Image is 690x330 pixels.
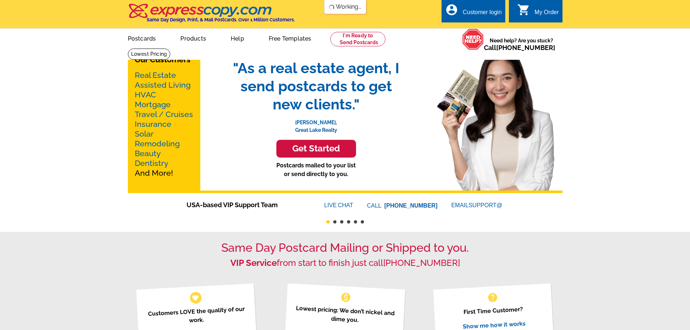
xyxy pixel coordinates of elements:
[226,59,407,113] span: "As a real estate agent, I send postcards to get new clients."
[535,9,559,19] div: My Order
[285,143,347,154] h3: Get Started
[445,8,502,17] a: account_circle Customer login
[226,113,407,134] p: [PERSON_NAME], Great Lake Realty
[226,161,407,179] p: Postcards mailed to your list or send directly to you.
[147,17,295,22] h4: Same Day Design, Print, & Mail Postcards. Over 1 Million Customers.
[135,70,193,178] p: And More!
[340,220,343,224] button: 3 of 6
[484,44,555,51] span: Call
[367,201,382,210] font: CALL
[329,4,334,10] img: loading...
[324,202,353,208] a: LIVECHAT
[462,29,484,50] img: help
[463,320,526,330] a: Show me how it works
[383,258,460,268] a: [PHONE_NUMBER]
[135,149,161,158] a: Beauty
[135,100,171,109] a: Mortgage
[116,29,168,46] a: Postcards
[294,304,396,326] p: Lowest pricing: We don’t nickel and dime you.
[135,139,180,148] a: Remodeling
[517,8,559,17] a: shopping_cart My Order
[187,200,302,210] span: USA-based VIP Support Team
[135,159,168,168] a: Dentistry
[354,220,357,224] button: 5 of 6
[469,201,503,210] font: SUPPORT@
[333,220,336,224] button: 2 of 6
[135,71,176,80] a: Real Estate
[517,3,530,16] i: shopping_cart
[135,120,171,129] a: Insurance
[442,304,544,318] p: First Time Customer?
[128,9,295,22] a: Same Day Design, Print, & Mail Postcards. Over 1 Million Customers.
[169,29,218,46] a: Products
[128,241,563,255] h1: Same Day Postcard Mailing or Shipped to you.
[226,140,407,158] a: Get Started
[128,258,563,268] h2: from start to finish just call
[463,9,502,19] div: Customer login
[487,292,498,303] span: help
[451,202,503,208] a: EMAILSUPPORT@
[192,294,199,301] span: favorite
[135,90,156,99] a: HVAC
[324,201,338,210] font: LIVE
[219,29,256,46] a: Help
[484,37,559,51] span: Need help? Are you stuck?
[230,258,277,268] strong: VIP Service
[445,3,458,16] i: account_circle
[361,220,364,224] button: 6 of 6
[135,110,193,119] a: Travel / Cruises
[326,220,330,224] button: 1 of 6
[135,80,191,89] a: Assisted Living
[135,129,154,138] a: Solar
[145,304,248,327] p: Customers LOVE the quality of our work.
[257,29,323,46] a: Free Templates
[496,44,555,51] a: [PHONE_NUMBER]
[347,220,350,224] button: 4 of 6
[384,202,438,209] a: [PHONE_NUMBER]
[340,292,352,303] span: monetization_on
